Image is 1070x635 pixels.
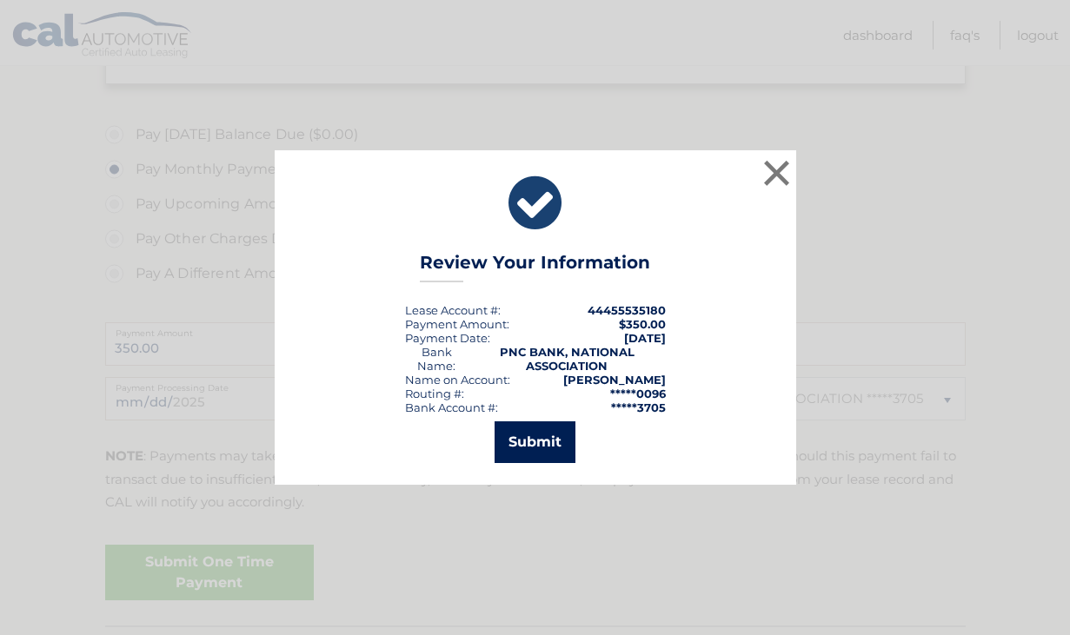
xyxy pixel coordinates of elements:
h3: Review Your Information [420,252,650,282]
strong: PNC BANK, NATIONAL ASSOCIATION [500,345,635,373]
button: × [760,155,794,190]
div: Lease Account #: [405,303,501,317]
span: $350.00 [619,317,666,331]
div: Routing #: [405,387,464,400]
button: Submit [495,421,575,463]
strong: 44455535180 [588,303,666,317]
div: Bank Account #: [405,400,498,414]
div: Payment Amount: [405,317,509,331]
div: : [405,331,490,345]
span: Payment Date [405,331,488,345]
div: Name on Account: [405,373,510,387]
strong: [PERSON_NAME] [563,373,666,387]
div: Bank Name: [405,345,469,373]
span: [DATE] [624,331,666,345]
